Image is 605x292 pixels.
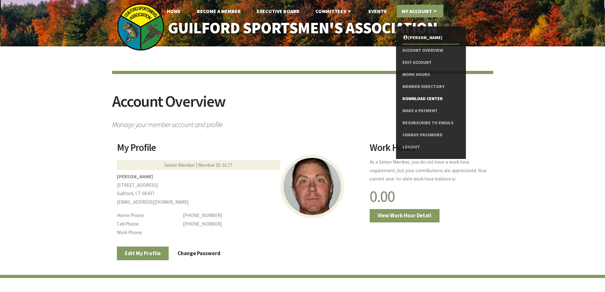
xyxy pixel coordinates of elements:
[112,117,493,128] span: Manage your member account and profile
[117,173,362,207] p: [STREET_ADDRESS] Guilford, CT 06437 [EMAIL_ADDRESS][DOMAIN_NAME]
[112,93,493,117] h2: Account Overview
[402,129,459,141] a: Change Password
[402,69,459,81] a: Work Hours
[117,220,178,228] dt: Cell Phone
[370,188,488,204] h1: 0.00
[170,247,229,260] a: Change Password
[252,5,305,17] a: Executive Board
[162,5,186,17] a: Home
[397,5,443,17] a: My Account
[117,143,362,157] h2: My Profile
[402,81,459,93] a: Member Directory
[402,117,459,129] a: Resubscribe to Emails
[183,220,362,228] dd: [PHONE_NUMBER]
[402,105,459,117] a: Make a Payment
[370,209,440,222] a: View Work Hour Detail
[192,5,246,17] a: Become A Member
[117,247,169,260] a: Edit My Profile
[402,93,459,105] a: Download Center
[310,5,358,17] a: Committees
[183,211,362,220] dd: [PHONE_NUMBER]
[117,3,165,51] img: logo_sm.png
[370,158,488,183] p: As a Senior Member, you do not have a work hour requirement, but your contributions are appreciat...
[117,173,153,180] b: [PERSON_NAME]
[117,160,280,170] div: Senior Member | Member ID: 0177
[402,32,459,44] a: [PERSON_NAME]
[117,228,178,237] dt: Work Phone
[402,44,459,57] a: Account Overview
[402,141,459,153] a: Logout
[370,143,488,157] h2: Work Hours
[363,5,392,17] a: Events
[402,57,459,69] a: Edit Account
[154,15,451,42] a: Guilford Sportsmen's Association
[117,211,178,220] dt: Home Phone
